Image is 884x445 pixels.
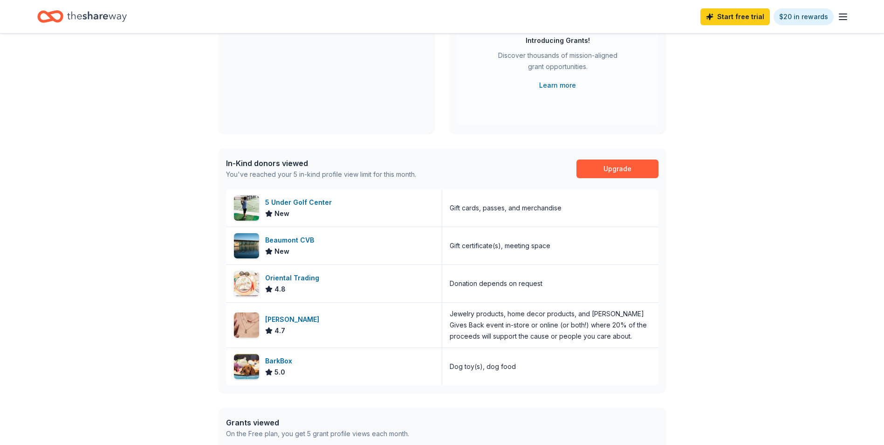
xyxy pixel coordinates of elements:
div: In-Kind donors viewed [226,158,416,169]
div: Introducing Grants! [526,35,590,46]
a: $20 in rewards [774,8,834,25]
div: On the Free plan, you get 5 grant profile views each month. [226,428,409,439]
span: New [274,246,289,257]
div: Discover thousands of mission-aligned grant opportunities. [494,50,621,76]
a: Start free trial [700,8,770,25]
img: Image for BarkBox [234,354,259,379]
img: Image for Oriental Trading [234,271,259,296]
div: Gift certificate(s), meeting space [450,240,550,251]
div: Beaumont CVB [265,235,318,246]
div: Oriental Trading [265,272,323,284]
div: You've reached your 5 in-kind profile view limit for this month. [226,169,416,180]
a: Learn more [539,80,576,91]
div: [PERSON_NAME] [265,314,323,325]
img: Image for Beaumont CVB [234,233,259,258]
a: Home [37,6,127,28]
span: 4.7 [274,325,285,336]
div: Gift cards, passes, and merchandise [450,202,562,214]
span: 5.0 [274,367,285,378]
div: Donation depends on request [450,278,542,289]
a: Upgrade [576,160,658,178]
img: Image for 5 Under Golf Center [234,195,259,221]
div: 5 Under Golf Center [265,197,336,208]
span: 4.8 [274,284,286,295]
img: Image for Kendra Scott [234,313,259,338]
span: New [274,208,289,219]
div: Grants viewed [226,417,409,428]
div: Dog toy(s), dog food [450,361,516,372]
div: BarkBox [265,355,296,367]
div: Jewelry products, home decor products, and [PERSON_NAME] Gives Back event in-store or online (or ... [450,308,651,342]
